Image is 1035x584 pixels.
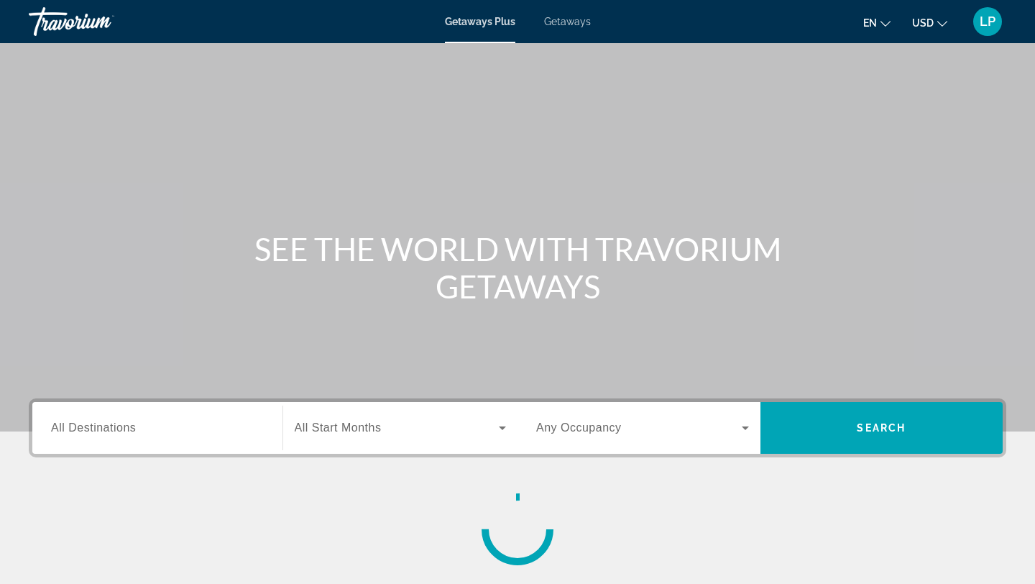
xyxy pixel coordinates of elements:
[51,420,264,437] input: Select destination
[51,421,136,434] span: All Destinations
[863,17,877,29] span: en
[912,12,947,33] button: Change currency
[857,422,906,434] span: Search
[295,421,382,434] span: All Start Months
[445,16,515,27] a: Getaways Plus
[980,14,995,29] span: LP
[536,421,622,434] span: Any Occupancy
[248,230,787,305] h1: SEE THE WORLD WITH TRAVORIUM GETAWAYS
[29,3,172,40] a: Travorium
[760,402,1003,454] button: Search
[912,17,934,29] span: USD
[969,6,1006,37] button: User Menu
[863,12,891,33] button: Change language
[32,402,1003,454] div: Search widget
[544,16,591,27] a: Getaways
